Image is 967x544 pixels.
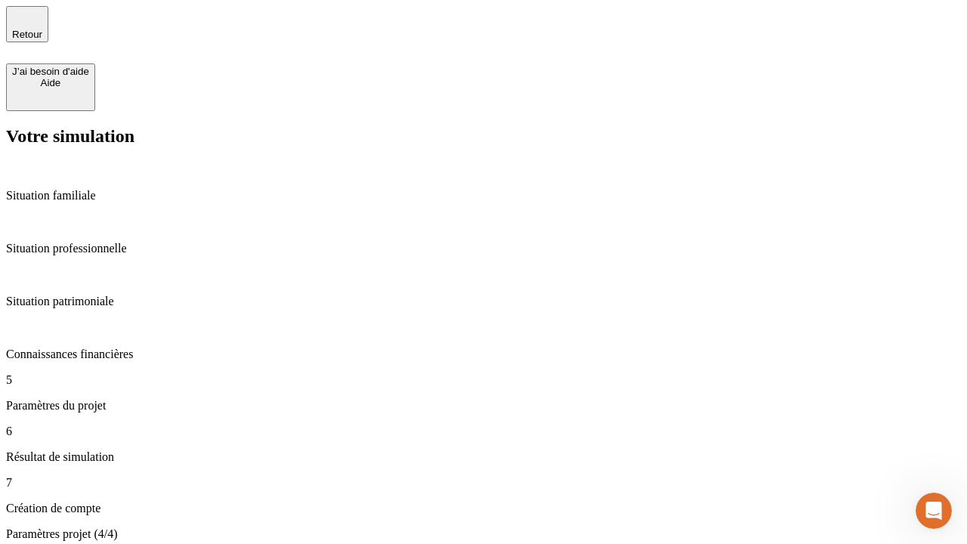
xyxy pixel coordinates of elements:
h2: Votre simulation [6,126,961,147]
span: Retour [12,29,42,40]
p: Résultat de simulation [6,450,961,464]
p: Création de compte [6,502,961,515]
p: 6 [6,425,961,438]
p: Paramètres projet (4/4) [6,527,961,541]
p: 5 [6,373,961,387]
button: J’ai besoin d'aideAide [6,63,95,111]
p: 7 [6,476,961,490]
p: Paramètres du projet [6,399,961,413]
p: Connaissances financières [6,348,961,361]
div: J’ai besoin d'aide [12,66,89,77]
div: Aide [12,77,89,88]
button: Retour [6,6,48,42]
p: Situation patrimoniale [6,295,961,308]
p: Situation familiale [6,189,961,202]
iframe: Intercom live chat [916,493,952,529]
p: Situation professionnelle [6,242,961,255]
